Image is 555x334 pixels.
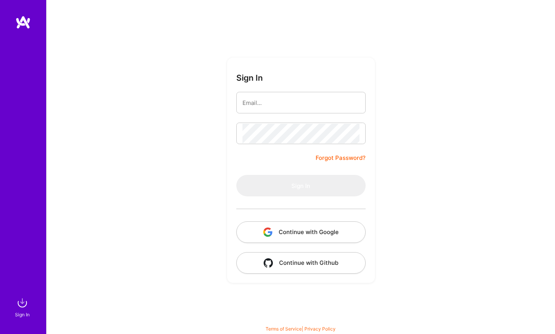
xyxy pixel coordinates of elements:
a: sign inSign In [16,295,30,319]
span: | [266,326,336,332]
button: Continue with Github [236,252,366,274]
button: Sign In [236,175,366,196]
img: icon [263,228,272,237]
h3: Sign In [236,73,263,83]
img: logo [15,15,31,29]
a: Terms of Service [266,326,302,332]
img: icon [264,258,273,268]
div: Sign In [15,311,30,319]
a: Forgot Password? [316,153,366,163]
div: © 2025 ATeams Inc., All rights reserved. [46,311,555,330]
input: Email... [242,93,359,113]
button: Continue with Google [236,221,366,243]
img: sign in [15,295,30,311]
a: Privacy Policy [304,326,336,332]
